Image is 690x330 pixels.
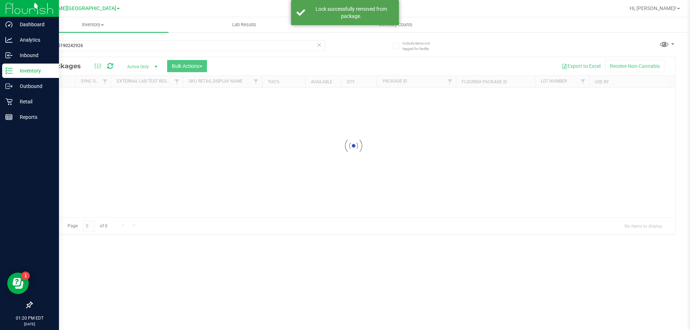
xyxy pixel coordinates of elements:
[3,321,56,327] p: [DATE]
[17,17,169,32] a: Inventory
[5,67,13,74] inline-svg: Inventory
[402,41,438,51] span: Include items not tagged for facility
[5,98,13,105] inline-svg: Retail
[13,82,56,90] p: Outbound
[13,20,56,29] p: Dashboard
[13,36,56,44] p: Analytics
[13,66,56,75] p: Inventory
[17,22,169,28] span: Inventory
[5,36,13,43] inline-svg: Analytics
[7,273,29,294] iframe: Resource center
[13,97,56,106] p: Retail
[309,5,394,20] div: Lock successfully removed from package.
[5,83,13,90] inline-svg: Outbound
[32,40,325,51] input: Search Package ID, Item Name, SKU, Lot or Part Number...
[21,271,30,280] iframe: Resource center unread badge
[3,315,56,321] p: 01:20 PM EDT
[222,22,266,28] span: Lab Results
[13,51,56,60] p: Inbound
[5,21,13,28] inline-svg: Dashboard
[13,113,56,121] p: Reports
[5,52,13,59] inline-svg: Inbound
[5,113,13,121] inline-svg: Reports
[27,5,116,11] span: [PERSON_NAME][GEOGRAPHIC_DATA]
[317,40,322,50] span: Clear
[169,17,320,32] a: Lab Results
[630,5,676,11] span: Hi, [PERSON_NAME]!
